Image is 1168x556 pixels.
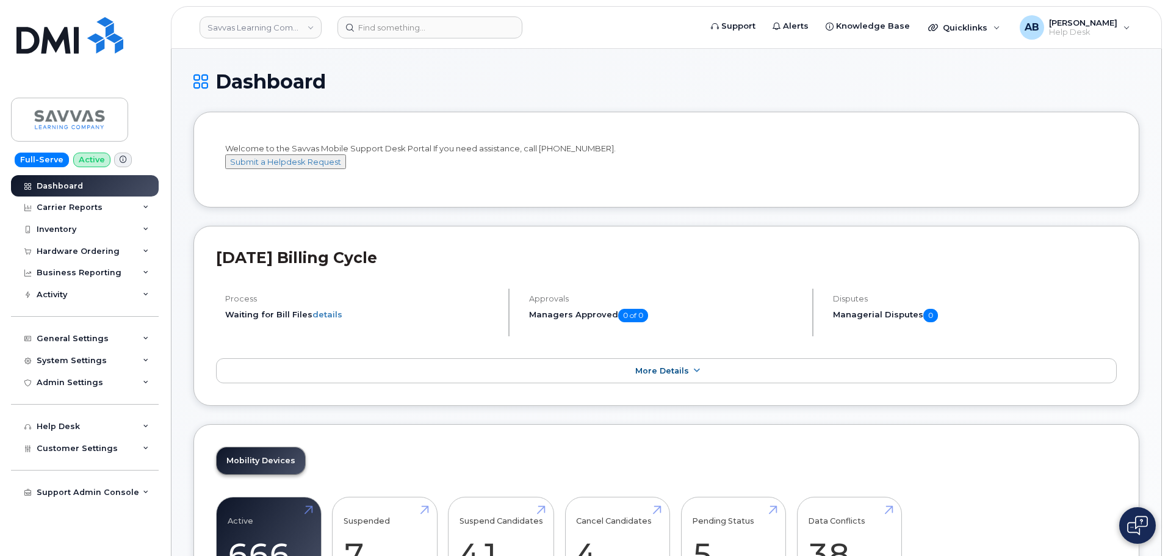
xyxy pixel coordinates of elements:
h2: [DATE] Billing Cycle [216,248,1117,267]
a: Submit a Helpdesk Request [225,157,346,167]
img: Open chat [1127,516,1148,535]
h4: Process [225,294,498,303]
span: More Details [635,366,689,375]
h4: Approvals [529,294,802,303]
button: Submit a Helpdesk Request [225,154,346,170]
span: 0 of 0 [618,309,648,322]
a: Mobility Devices [217,447,305,474]
span: 0 [923,309,938,322]
h1: Dashboard [193,71,1139,92]
div: Welcome to the Savvas Mobile Support Desk Portal If you need assistance, call [PHONE_NUMBER]. [225,143,1108,181]
li: Waiting for Bill Files [225,309,498,320]
h5: Managerial Disputes [833,309,1117,322]
a: details [312,309,342,319]
h5: Managers Approved [529,309,802,322]
h4: Disputes [833,294,1117,303]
